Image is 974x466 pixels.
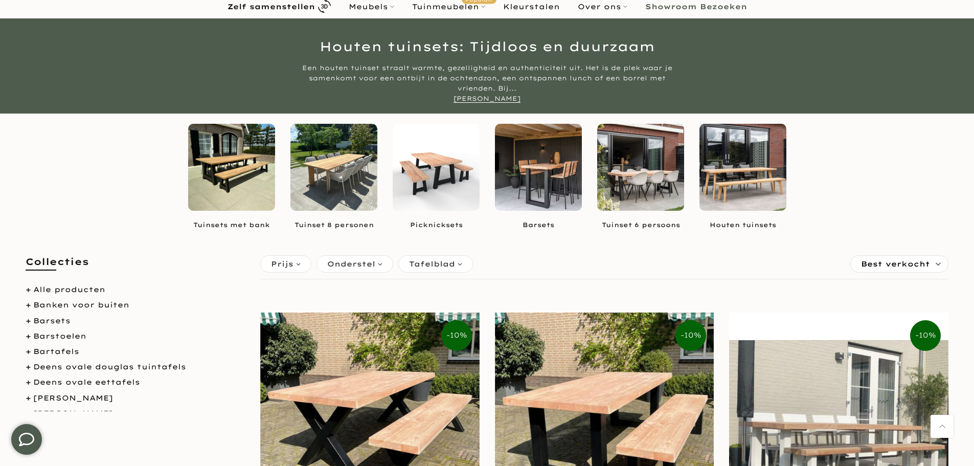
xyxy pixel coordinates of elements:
a: Bartafels [33,347,79,356]
a: Kleurstalen [494,1,569,13]
a: Barstoelen [33,331,86,341]
a: [PERSON_NAME] [454,95,520,103]
div: Een houten tuinset straalt warmte, gezelligheid en authenticiteit uit. Het is de plek waar je sam... [296,63,679,104]
span: Prijs [271,258,293,270]
a: Terug naar boven [931,415,954,438]
a: Over ons [569,1,636,13]
span: Onderstel [327,258,375,270]
a: Deens ovale douglas tuintafels [33,362,186,371]
span: Best verkocht [861,256,930,272]
a: Barsets [33,316,71,325]
a: Deens ovale eettafels [33,378,140,387]
a: Tuinset 8 personen [290,221,377,230]
a: Picknicksets [393,221,480,230]
a: Barsets [495,221,582,230]
a: Showroom Bezoeken [636,1,756,13]
h5: Collecties [26,255,245,278]
a: [PERSON_NAME] [33,409,113,418]
a: Tuinsets met bank [188,221,275,230]
span: -10% [441,320,472,351]
a: Meubels [339,1,403,13]
a: Tuinset 6 persoons [597,221,684,230]
b: Zelf samenstellen [228,3,315,10]
a: Houten tuinsets [699,221,786,230]
iframe: toggle-frame [1,414,52,465]
a: Banken voor buiten [33,300,129,309]
h1: Houten tuinsets: Tijdloos en duurzaam [188,40,786,53]
label: Sorteren:Best verkocht [851,256,948,272]
a: TuinmeubelenPopulair [403,1,494,13]
a: Alle producten [33,285,105,294]
span: -10% [910,320,941,351]
span: Tafelblad [409,258,455,270]
a: [PERSON_NAME] [33,393,113,403]
span: -10% [675,320,706,351]
b: Showroom Bezoeken [645,3,747,10]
